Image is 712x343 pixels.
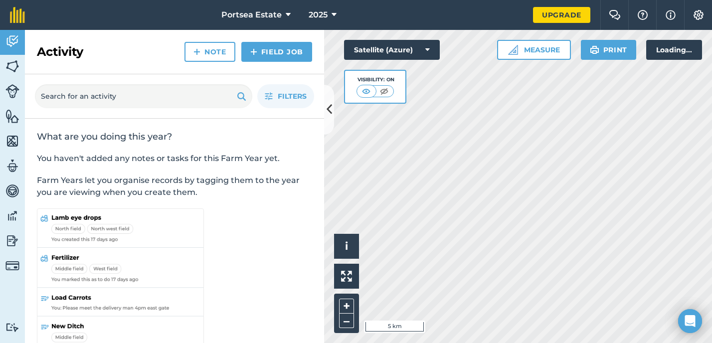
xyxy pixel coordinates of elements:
img: fieldmargin Logo [10,7,25,23]
img: svg+xml;base64,PHN2ZyB4bWxucz0iaHR0cDovL3d3dy53My5vcmcvMjAwMC9zdmciIHdpZHRoPSI1NiIgaGVpZ2h0PSI2MC... [5,134,19,149]
img: svg+xml;base64,PHN2ZyB4bWxucz0iaHR0cDovL3d3dy53My5vcmcvMjAwMC9zdmciIHdpZHRoPSI1NiIgaGVpZ2h0PSI2MC... [5,59,19,74]
button: Satellite (Azure) [344,40,440,60]
img: svg+xml;base64,PD94bWwgdmVyc2lvbj0iMS4wIiBlbmNvZGluZz0idXRmLTgiPz4KPCEtLSBHZW5lcmF0b3I6IEFkb2JlIE... [5,259,19,273]
button: + [339,299,354,314]
button: Print [581,40,637,60]
img: Four arrows, one pointing top left, one top right, one bottom right and the last bottom left [341,271,352,282]
div: Visibility: On [356,76,394,84]
h2: What are you doing this year? [37,131,312,143]
span: i [345,240,348,252]
img: svg+xml;base64,PD94bWwgdmVyc2lvbj0iMS4wIiBlbmNvZGluZz0idXRmLTgiPz4KPCEtLSBHZW5lcmF0b3I6IEFkb2JlIE... [5,84,19,98]
a: Field Job [241,42,312,62]
img: svg+xml;base64,PHN2ZyB4bWxucz0iaHR0cDovL3d3dy53My5vcmcvMjAwMC9zdmciIHdpZHRoPSI1NiIgaGVpZ2h0PSI2MC... [5,109,19,124]
div: Open Intercom Messenger [678,309,702,333]
span: Portsea Estate [221,9,282,21]
img: svg+xml;base64,PHN2ZyB4bWxucz0iaHR0cDovL3d3dy53My5vcmcvMjAwMC9zdmciIHdpZHRoPSIxNCIgaGVpZ2h0PSIyNC... [193,46,200,58]
img: svg+xml;base64,PHN2ZyB4bWxucz0iaHR0cDovL3d3dy53My5vcmcvMjAwMC9zdmciIHdpZHRoPSI1MCIgaGVpZ2h0PSI0MC... [360,86,372,96]
img: svg+xml;base64,PHN2ZyB4bWxucz0iaHR0cDovL3d3dy53My5vcmcvMjAwMC9zdmciIHdpZHRoPSI1MCIgaGVpZ2h0PSI0MC... [378,86,390,96]
img: A cog icon [693,10,705,20]
button: Measure [497,40,571,60]
img: A question mark icon [637,10,649,20]
img: Ruler icon [508,45,518,55]
span: Filters [278,91,307,102]
button: Filters [257,84,314,108]
p: Farm Years let you organise records by tagging them to the year you are viewing when you create t... [37,174,312,198]
img: svg+xml;base64,PHN2ZyB4bWxucz0iaHR0cDovL3d3dy53My5vcmcvMjAwMC9zdmciIHdpZHRoPSIxOSIgaGVpZ2h0PSIyNC... [237,90,246,102]
input: Search for an activity [35,84,252,108]
h2: Activity [37,44,83,60]
img: svg+xml;base64,PD94bWwgdmVyc2lvbj0iMS4wIiBlbmNvZGluZz0idXRmLTgiPz4KPCEtLSBHZW5lcmF0b3I6IEFkb2JlIE... [5,159,19,173]
img: svg+xml;base64,PD94bWwgdmVyc2lvbj0iMS4wIiBlbmNvZGluZz0idXRmLTgiPz4KPCEtLSBHZW5lcmF0b3I6IEFkb2JlIE... [5,183,19,198]
img: svg+xml;base64,PHN2ZyB4bWxucz0iaHR0cDovL3d3dy53My5vcmcvMjAwMC9zdmciIHdpZHRoPSIxNCIgaGVpZ2h0PSIyNC... [250,46,257,58]
div: Loading... [646,40,702,60]
p: You haven't added any notes or tasks for this Farm Year yet. [37,153,312,165]
a: Note [184,42,235,62]
button: – [339,314,354,328]
span: 2025 [309,9,328,21]
img: svg+xml;base64,PD94bWwgdmVyc2lvbj0iMS4wIiBlbmNvZGluZz0idXRmLTgiPz4KPCEtLSBHZW5lcmF0b3I6IEFkb2JlIE... [5,323,19,332]
img: svg+xml;base64,PHN2ZyB4bWxucz0iaHR0cDovL3d3dy53My5vcmcvMjAwMC9zdmciIHdpZHRoPSIxOSIgaGVpZ2h0PSIyNC... [590,44,599,56]
img: svg+xml;base64,PD94bWwgdmVyc2lvbj0iMS4wIiBlbmNvZGluZz0idXRmLTgiPz4KPCEtLSBHZW5lcmF0b3I6IEFkb2JlIE... [5,233,19,248]
button: i [334,234,359,259]
img: svg+xml;base64,PD94bWwgdmVyc2lvbj0iMS4wIiBlbmNvZGluZz0idXRmLTgiPz4KPCEtLSBHZW5lcmF0b3I6IEFkb2JlIE... [5,208,19,223]
img: svg+xml;base64,PD94bWwgdmVyc2lvbj0iMS4wIiBlbmNvZGluZz0idXRmLTgiPz4KPCEtLSBHZW5lcmF0b3I6IEFkb2JlIE... [5,34,19,49]
a: Upgrade [533,7,590,23]
img: svg+xml;base64,PHN2ZyB4bWxucz0iaHR0cDovL3d3dy53My5vcmcvMjAwMC9zdmciIHdpZHRoPSIxNyIgaGVpZ2h0PSIxNy... [666,9,676,21]
img: Two speech bubbles overlapping with the left bubble in the forefront [609,10,621,20]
